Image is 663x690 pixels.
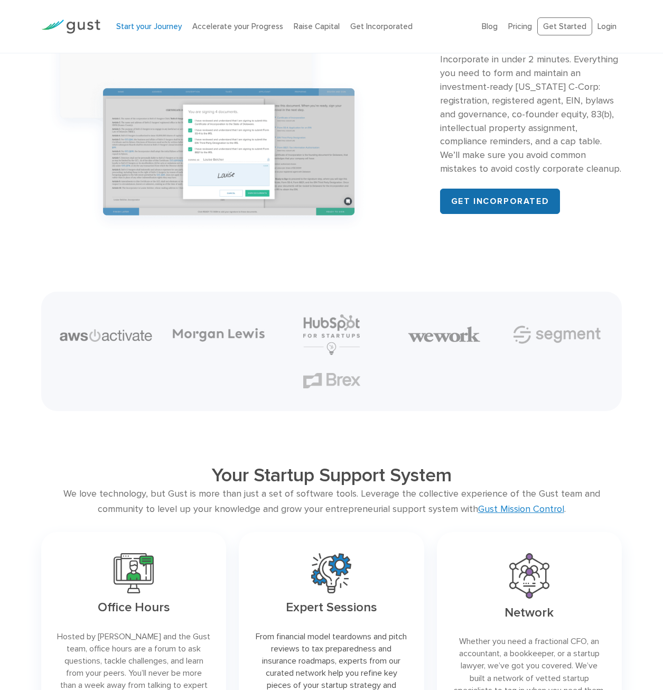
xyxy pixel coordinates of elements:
[116,22,182,31] a: Start your Journey
[537,17,592,36] a: Get Started
[408,325,481,343] img: We Work
[597,22,617,31] a: Login
[440,53,622,176] p: Incorporate in under 2 minutes. Everything you need to form and maintain an investment-ready [US_...
[173,328,265,342] img: Morgan Lewis
[508,22,532,31] a: Pricing
[99,464,564,487] h2: Your Startup Support System
[303,314,360,355] img: Hubspot
[41,20,100,34] img: Gust Logo
[294,22,340,31] a: Raise Capital
[482,22,498,31] a: Blog
[512,316,602,353] img: Segment
[303,373,360,388] img: Brex
[350,22,413,31] a: Get Incorporated
[41,487,622,517] div: We love technology, but Gust is more than just a set of software tools. Leverage the collective e...
[440,189,561,214] a: Get incorporated
[478,503,564,515] a: Gust Mission Control
[192,22,283,31] a: Accelerate your Progress
[60,329,152,342] img: Aws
